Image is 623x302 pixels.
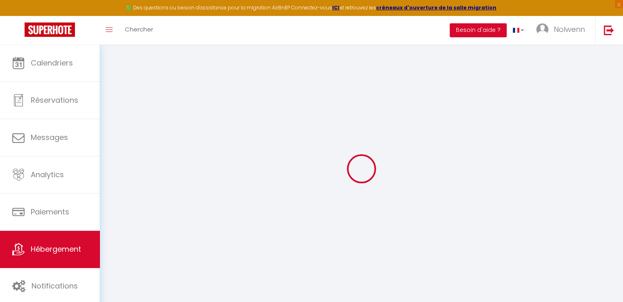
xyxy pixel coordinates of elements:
a: Chercher [119,16,159,45]
img: logout [604,25,614,35]
a: créneaux d'ouverture de la salle migration [376,4,496,11]
span: Chercher [125,25,153,34]
a: ICI [332,4,340,11]
span: Messages [31,132,68,142]
img: Super Booking [25,23,75,37]
span: Paiements [31,207,69,217]
span: Notifications [32,281,78,291]
span: Analytics [31,169,64,180]
span: Calendriers [31,58,73,68]
span: Réservations [31,95,78,105]
img: ... [536,23,548,36]
a: ... Nolwenn [530,16,595,45]
span: Nolwenn [554,24,585,34]
button: Besoin d'aide ? [450,23,507,37]
button: Ouvrir le widget de chat LiveChat [7,3,31,28]
span: Hébergement [31,244,81,254]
